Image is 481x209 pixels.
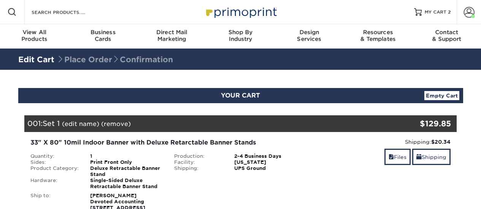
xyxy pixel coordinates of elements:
[25,159,85,165] div: Sides:
[203,4,279,20] img: Primoprint
[448,9,451,15] span: 2
[18,55,54,64] a: Edit Cart
[57,55,173,64] span: Place Order Confirmation
[229,159,313,165] div: [US_STATE]
[137,29,206,36] span: Direct Mail
[25,178,85,190] div: Hardware:
[344,29,413,42] div: & Templates
[101,120,131,127] a: (remove)
[137,29,206,42] div: Marketing
[84,165,168,178] div: Deluxe Retractable Banner Stand
[431,139,451,145] strong: $20.34
[206,24,275,49] a: Shop ByIndustry
[25,165,85,178] div: Product Category:
[84,178,168,190] div: Single-Sided Deluxe Retractable Banner Stand
[69,29,138,36] span: Business
[344,24,413,49] a: Resources& Templates
[424,91,459,100] a: Empty Cart
[168,153,229,159] div: Production:
[229,165,313,171] div: UPS Ground
[275,24,344,49] a: DesignServices
[84,153,168,159] div: 1
[206,29,275,36] span: Shop By
[25,153,85,159] div: Quantity:
[412,24,481,49] a: Contact& Support
[31,8,105,17] input: SEARCH PRODUCTS.....
[384,149,411,165] a: Files
[168,165,229,171] div: Shipping:
[30,138,307,147] div: 33" X 80" 10mil Indoor Banner with Deluxe Retarctable Banner Stands
[206,29,275,42] div: Industry
[385,118,451,129] div: $129.85
[69,24,138,49] a: BusinessCards
[62,120,99,127] a: (edit name)
[43,119,60,127] span: Set 1
[412,29,481,36] span: Contact
[318,138,451,146] div: Shipping:
[221,92,260,99] span: YOUR CART
[229,153,313,159] div: 2-4 Business Days
[416,154,422,160] span: shipping
[412,149,451,165] a: Shipping
[137,24,206,49] a: Direct MailMarketing
[84,159,168,165] div: Print Front Only
[24,115,385,132] div: 001:
[69,29,138,42] div: Cards
[275,29,344,36] span: Design
[344,29,413,36] span: Resources
[389,154,394,160] span: files
[412,29,481,42] div: & Support
[425,9,446,16] span: MY CART
[168,159,229,165] div: Facility:
[275,29,344,42] div: Services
